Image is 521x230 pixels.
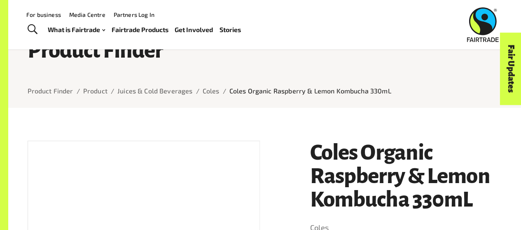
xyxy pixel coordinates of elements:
li: / [77,86,80,96]
a: Partners Log In [114,11,154,18]
a: Product [83,87,107,95]
img: Fairtrade Australia New Zealand logo [467,7,499,42]
li: / [111,86,114,96]
a: Product Finder [28,87,73,95]
li: / [196,86,199,96]
a: Get Involved [175,24,213,35]
h1: Product Finder [28,39,502,62]
h1: Coles Organic Raspberry & Lemon Kombucha 330mL [310,141,502,211]
a: Juices & Cold Beverages [117,87,192,95]
nav: breadcrumb [28,86,502,96]
a: Media Centre [69,11,105,18]
a: Toggle Search [22,19,42,40]
a: Coles [203,87,220,95]
a: For business [26,11,61,18]
li: / [222,86,226,96]
p: Coles Organic Raspberry & Lemon Kombucha 330mL [229,86,391,96]
a: Stories [220,24,241,35]
a: Fairtrade Products [111,24,168,35]
a: What is Fairtrade [48,24,105,35]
